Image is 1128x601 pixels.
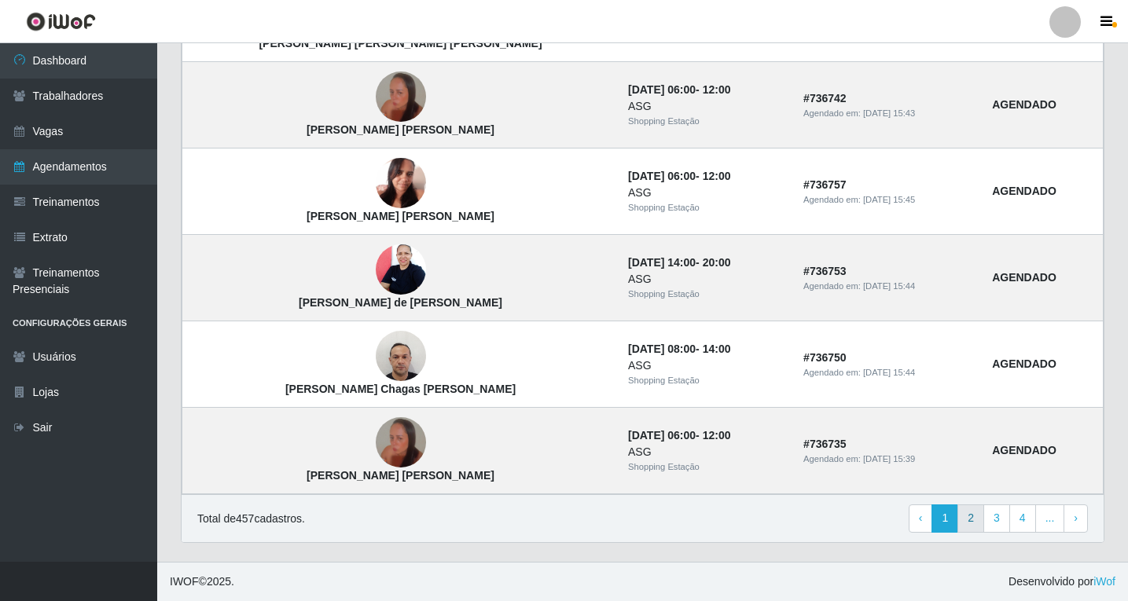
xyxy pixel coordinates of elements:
[703,343,731,355] time: 14:00
[376,52,426,141] img: Sueli alves de oliveira silva correia
[703,170,731,182] time: 12:00
[628,460,784,474] div: Shopping Estação
[803,193,973,207] div: Agendado em:
[919,511,923,524] span: ‹
[992,357,1056,370] strong: AGENDADO
[628,288,784,301] div: Shopping Estação
[628,343,696,355] time: [DATE] 08:00
[376,236,426,303] img: Maria de Fatima Silva de Medeiros
[909,504,933,533] a: Previous
[628,343,730,355] strong: -
[983,504,1010,533] a: 3
[703,256,731,269] time: 20:00
[376,398,426,487] img: Sueli alves de oliveira silva correia
[931,504,958,533] a: 1
[1009,574,1115,590] span: Desenvolvido por
[628,271,784,288] div: ASG
[863,108,915,118] time: [DATE] 15:43
[803,107,973,120] div: Agendado em:
[1064,504,1088,533] a: Next
[1093,575,1115,588] a: iWof
[259,37,542,49] strong: [PERSON_NAME] [PERSON_NAME] [PERSON_NAME]
[307,469,494,482] strong: [PERSON_NAME] [PERSON_NAME]
[628,115,784,128] div: Shopping Estação
[628,374,784,387] div: Shopping Estação
[628,444,784,460] div: ASG
[285,383,516,395] strong: [PERSON_NAME] Chagas [PERSON_NAME]
[863,195,915,204] time: [DATE] 15:45
[992,444,1056,456] strong: AGENDADO
[957,504,984,533] a: 2
[170,574,234,590] span: © 2025 .
[628,256,730,269] strong: -
[909,504,1088,533] nav: pagination
[803,280,973,293] div: Agendado em:
[992,271,1056,284] strong: AGENDADO
[803,438,847,450] strong: # 736735
[376,323,426,390] img: Francisco das Chagas da Cunha
[1035,504,1065,533] a: ...
[628,429,730,442] strong: -
[992,98,1056,111] strong: AGENDADO
[803,351,847,364] strong: # 736750
[1074,511,1078,524] span: ›
[703,429,731,442] time: 12:00
[628,83,696,96] time: [DATE] 06:00
[628,185,784,201] div: ASG
[376,150,426,217] img: Jessica Luana Batista da Silva
[863,368,915,377] time: [DATE] 15:44
[307,123,494,136] strong: [PERSON_NAME] [PERSON_NAME]
[628,170,696,182] time: [DATE] 06:00
[628,98,784,115] div: ASG
[628,201,784,214] div: Shopping Estação
[803,265,847,277] strong: # 736753
[1009,504,1036,533] a: 4
[299,296,502,309] strong: [PERSON_NAME] de [PERSON_NAME]
[803,453,973,466] div: Agendado em:
[803,366,973,379] div: Agendado em:
[628,256,696,269] time: [DATE] 14:00
[803,178,847,191] strong: # 736757
[170,575,199,588] span: IWOF
[628,429,696,442] time: [DATE] 06:00
[307,210,494,222] strong: [PERSON_NAME] [PERSON_NAME]
[628,170,730,182] strong: -
[26,12,96,31] img: CoreUI Logo
[863,454,915,464] time: [DATE] 15:39
[628,357,784,374] div: ASG
[863,281,915,291] time: [DATE] 15:44
[703,83,731,96] time: 12:00
[992,185,1056,197] strong: AGENDADO
[628,83,730,96] strong: -
[197,511,305,527] p: Total de 457 cadastros.
[803,92,847,104] strong: # 736742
